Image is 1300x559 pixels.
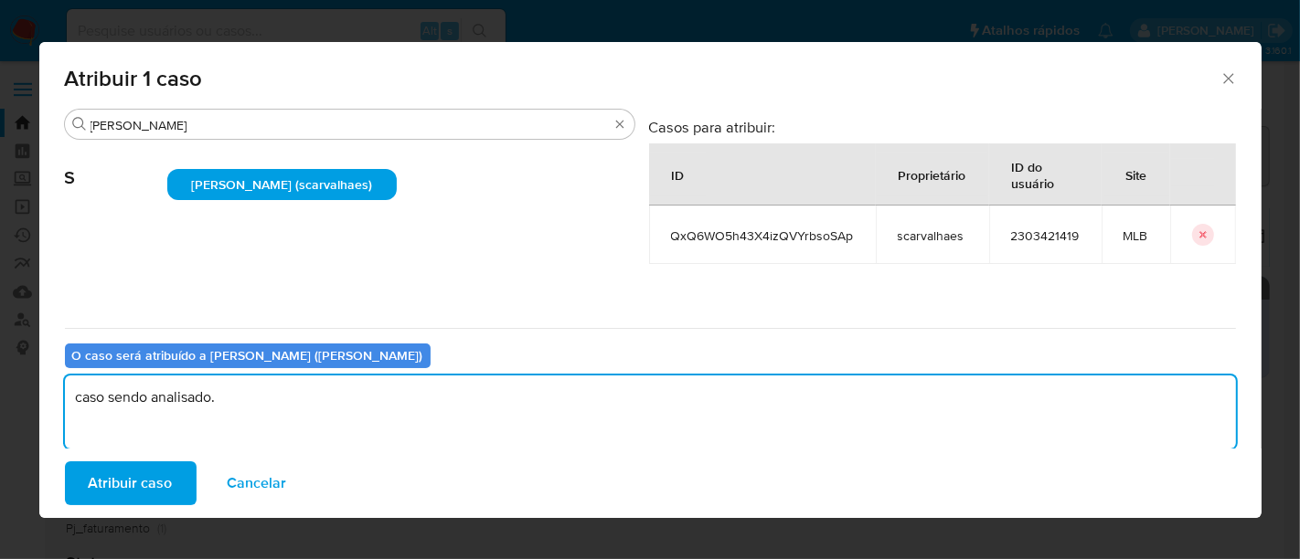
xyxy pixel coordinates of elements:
span: [PERSON_NAME] (scarvalhaes) [191,175,372,194]
button: icon-button [1192,224,1214,246]
b: O caso será atribuído a [PERSON_NAME] ([PERSON_NAME]) [72,346,423,364]
button: Fechar a janela [1220,69,1236,86]
textarea: caso sendo analisado. [65,375,1236,448]
div: [PERSON_NAME] (scarvalhaes) [167,169,398,200]
span: Atribuir 1 caso [65,68,1220,90]
div: ID [650,153,707,196]
span: Atribuir caso [89,463,173,503]
input: Analista de pesquisa [91,117,609,133]
div: assign-modal [39,42,1262,518]
span: MLB [1124,227,1148,244]
span: QxQ6WO5h43X4izQVYrbsoSAp [671,227,854,244]
div: ID do usuário [990,144,1101,205]
div: Proprietário [877,153,988,196]
span: Cancelar [228,463,287,503]
button: Cancelar [204,461,311,505]
button: Borrar [613,117,627,132]
div: Site [1104,153,1169,196]
button: Atribuir caso [65,461,197,505]
span: 2303421419 [1011,227,1080,244]
span: S [65,140,167,189]
button: Buscar [72,117,87,132]
span: scarvalhaes [898,227,967,244]
h3: Casos para atribuir: [649,118,1236,136]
